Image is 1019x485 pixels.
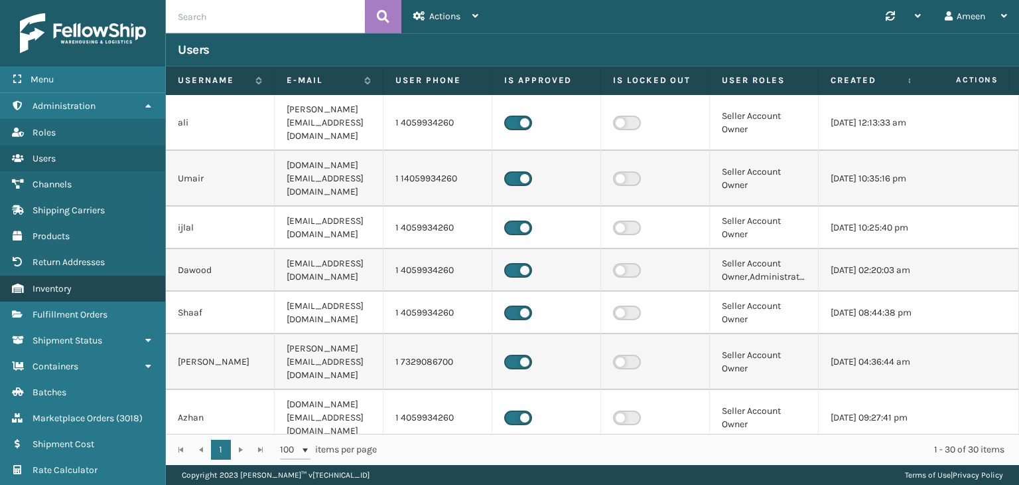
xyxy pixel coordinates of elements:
[710,390,819,446] td: Seller Account Owner
[275,390,383,446] td: [DOMAIN_NAME][EMAIL_ADDRESS][DOMAIN_NAME]
[33,283,72,294] span: Inventory
[116,413,143,424] span: ( 3018 )
[33,100,96,112] span: Administration
[819,207,927,249] td: [DATE] 10:25:40 pm
[33,256,105,268] span: Return Addresses
[819,95,927,151] td: [DATE] 12:13:33 am
[33,438,94,450] span: Shipment Cost
[275,292,383,334] td: [EMAIL_ADDRESS][DOMAIN_NAME]
[395,443,1004,456] div: 1 - 30 of 30 items
[275,249,383,292] td: [EMAIL_ADDRESS][DOMAIN_NAME]
[831,74,902,86] label: Created
[287,74,358,86] label: E-mail
[710,207,819,249] td: Seller Account Owner
[166,95,275,151] td: ali
[33,413,114,424] span: Marketplace Orders
[383,151,492,207] td: 1 14059934260
[429,11,460,22] span: Actions
[710,292,819,334] td: Seller Account Owner
[166,249,275,292] td: Dawood
[383,390,492,446] td: 1 4059934260
[33,205,105,216] span: Shipping Carriers
[905,470,951,480] a: Terms of Use
[33,153,56,164] span: Users
[383,334,492,390] td: 1 7329086700
[613,74,697,86] label: Is Locked Out
[275,95,383,151] td: [PERSON_NAME][EMAIL_ADDRESS][DOMAIN_NAME]
[383,249,492,292] td: 1 4059934260
[166,390,275,446] td: Azhan
[20,13,146,53] img: logo
[33,127,56,138] span: Roles
[33,309,107,320] span: Fulfillment Orders
[383,207,492,249] td: 1 4059934260
[819,151,927,207] td: [DATE] 10:35:16 pm
[710,151,819,207] td: Seller Account Owner
[33,179,72,190] span: Channels
[953,470,1003,480] a: Privacy Policy
[710,334,819,390] td: Seller Account Owner
[710,249,819,292] td: Seller Account Owner,Administrators
[914,69,1006,91] span: Actions
[383,292,492,334] td: 1 4059934260
[178,42,210,58] h3: Users
[395,74,480,86] label: User phone
[383,95,492,151] td: 1 4059934260
[166,334,275,390] td: [PERSON_NAME]
[819,334,927,390] td: [DATE] 04:36:44 am
[504,74,588,86] label: Is Approved
[211,440,231,460] a: 1
[819,249,927,292] td: [DATE] 02:20:03 am
[33,464,98,476] span: Rate Calculator
[905,465,1003,485] div: |
[710,95,819,151] td: Seller Account Owner
[819,390,927,446] td: [DATE] 09:27:41 pm
[275,334,383,390] td: [PERSON_NAME][EMAIL_ADDRESS][DOMAIN_NAME]
[166,207,275,249] td: ijlal
[280,440,377,460] span: items per page
[33,335,102,346] span: Shipment Status
[722,74,806,86] label: User Roles
[182,465,370,485] p: Copyright 2023 [PERSON_NAME]™ v [TECHNICAL_ID]
[166,292,275,334] td: Shaaf
[275,207,383,249] td: [EMAIL_ADDRESS][DOMAIN_NAME]
[31,74,54,85] span: Menu
[166,151,275,207] td: Umair
[33,387,66,398] span: Batches
[33,231,70,242] span: Products
[819,292,927,334] td: [DATE] 08:44:38 pm
[275,151,383,207] td: [DOMAIN_NAME][EMAIL_ADDRESS][DOMAIN_NAME]
[33,361,78,372] span: Containers
[178,74,249,86] label: Username
[280,443,300,456] span: 100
